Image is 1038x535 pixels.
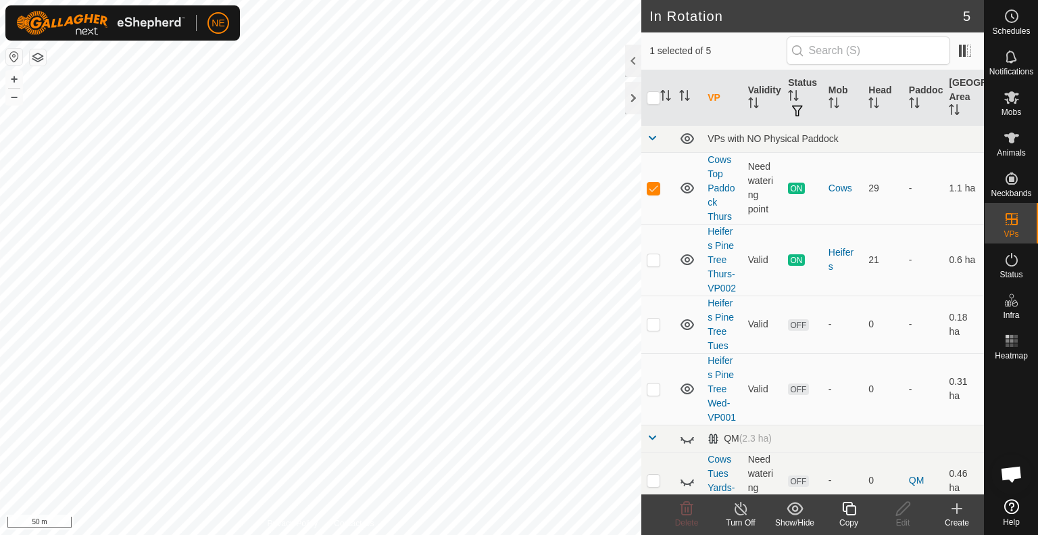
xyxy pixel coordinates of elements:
td: 0.31 ha [943,353,984,425]
td: 21 [863,224,904,296]
td: 0 [863,353,904,425]
img: Gallagher Logo [16,11,185,35]
p-sorticon: Activate to sort [748,99,759,110]
th: Validity [743,70,783,126]
td: 0 [863,296,904,353]
div: - [829,382,858,396]
h2: In Rotation [649,8,963,24]
a: Heifers Pine Tree Wed-VP001 [708,355,736,423]
div: QM [708,433,772,444]
th: Mob [823,70,864,126]
span: Infra [1003,311,1019,319]
span: OFF [788,383,808,395]
span: 5 [963,6,970,26]
span: 1 selected of 5 [649,44,786,58]
a: Cows Tues Yards-VP003 [708,454,736,507]
div: Copy [822,517,876,529]
td: 1.1 ha [943,152,984,224]
span: Animals [997,149,1026,157]
button: Map Layers [30,49,46,66]
p-sorticon: Activate to sort [679,92,690,103]
td: 0 [863,452,904,509]
th: Status [783,70,823,126]
td: Need watering point [743,452,783,509]
div: Cows [829,181,858,195]
p-sorticon: Activate to sort [660,92,671,103]
td: 0.6 ha [943,224,984,296]
div: Create [930,517,984,529]
span: (2.3 ha) [739,433,772,444]
p-sorticon: Activate to sort [829,99,839,110]
a: QM [909,475,924,486]
span: Notifications [989,68,1033,76]
span: Heatmap [995,352,1028,360]
span: Mobs [1002,108,1021,116]
span: OFF [788,475,808,487]
div: VPs with NO Physical Paddock [708,133,979,144]
p-sorticon: Activate to sort [868,99,879,110]
div: - [829,317,858,331]
td: 0.46 ha [943,452,984,509]
button: – [6,89,22,105]
span: Delete [675,518,699,528]
div: Heifers [829,246,858,274]
span: Status [999,271,1022,279]
div: Edit [876,517,930,529]
td: Valid [743,353,783,425]
p-sorticon: Activate to sort [788,92,799,103]
td: - [904,224,944,296]
a: Help [985,494,1038,532]
div: Open chat [991,454,1032,494]
input: Search (S) [787,37,950,65]
td: - [904,152,944,224]
td: Need watering point [743,152,783,224]
td: 0.18 ha [943,296,984,353]
a: Heifers Pine Tree Tues [708,298,734,351]
div: - [829,473,858,488]
button: + [6,71,22,87]
span: Neckbands [991,189,1031,197]
span: ON [788,183,804,194]
div: Turn Off [714,517,768,529]
th: VP [702,70,743,126]
th: Paddock [904,70,944,126]
td: - [904,296,944,353]
a: Cows Top Paddock Thurs [708,154,735,222]
a: Heifers Pine Tree Thurs-VP002 [708,226,736,294]
span: Help [1003,518,1020,526]
th: Head [863,70,904,126]
span: VPs [1004,230,1018,238]
a: Privacy Policy [268,517,318,530]
span: OFF [788,319,808,331]
span: Schedules [992,27,1030,35]
td: Valid [743,296,783,353]
a: Contact Us [334,517,374,530]
span: ON [788,254,804,266]
button: Reset Map [6,49,22,65]
td: - [904,353,944,425]
th: [GEOGRAPHIC_DATA] Area [943,70,984,126]
td: 29 [863,152,904,224]
td: Valid [743,224,783,296]
span: NE [212,16,224,30]
div: Show/Hide [768,517,822,529]
p-sorticon: Activate to sort [909,99,920,110]
p-sorticon: Activate to sort [949,106,960,117]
